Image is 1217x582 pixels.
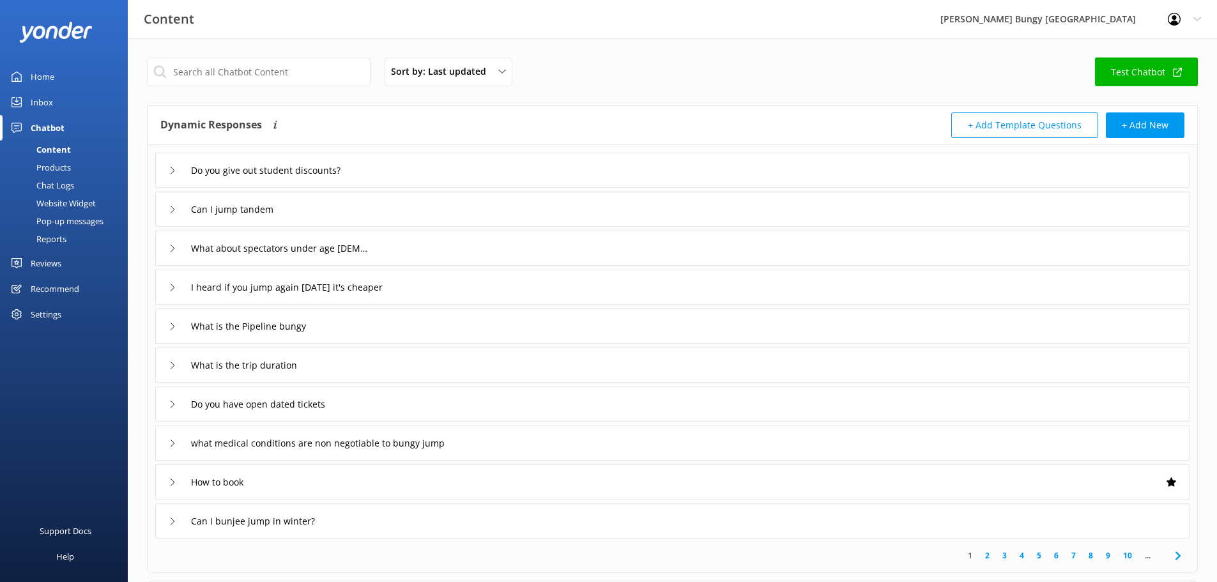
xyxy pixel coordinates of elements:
[56,544,74,569] div: Help
[8,212,128,230] a: Pop-up messages
[31,115,65,141] div: Chatbot
[1095,57,1198,86] a: Test Chatbot
[8,176,74,194] div: Chat Logs
[8,158,128,176] a: Products
[19,22,93,43] img: yonder-white-logo.png
[8,230,128,248] a: Reports
[1065,549,1082,562] a: 7
[8,194,96,212] div: Website Widget
[1030,549,1048,562] a: 5
[979,549,996,562] a: 2
[8,158,71,176] div: Products
[1117,549,1138,562] a: 10
[160,112,262,138] h4: Dynamic Responses
[144,9,194,29] h3: Content
[1099,549,1117,562] a: 9
[961,549,979,562] a: 1
[31,302,61,327] div: Settings
[1013,549,1030,562] a: 4
[951,112,1098,138] button: + Add Template Questions
[1106,112,1184,138] button: + Add New
[31,64,54,89] div: Home
[8,176,128,194] a: Chat Logs
[8,194,128,212] a: Website Widget
[1082,549,1099,562] a: 8
[1048,549,1065,562] a: 6
[8,212,103,230] div: Pop-up messages
[31,89,53,115] div: Inbox
[8,141,128,158] a: Content
[391,65,494,79] span: Sort by: Last updated
[40,518,91,544] div: Support Docs
[1138,549,1157,562] span: ...
[31,276,79,302] div: Recommend
[8,230,66,248] div: Reports
[996,549,1013,562] a: 3
[31,250,61,276] div: Reviews
[147,57,371,86] input: Search all Chatbot Content
[8,141,71,158] div: Content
